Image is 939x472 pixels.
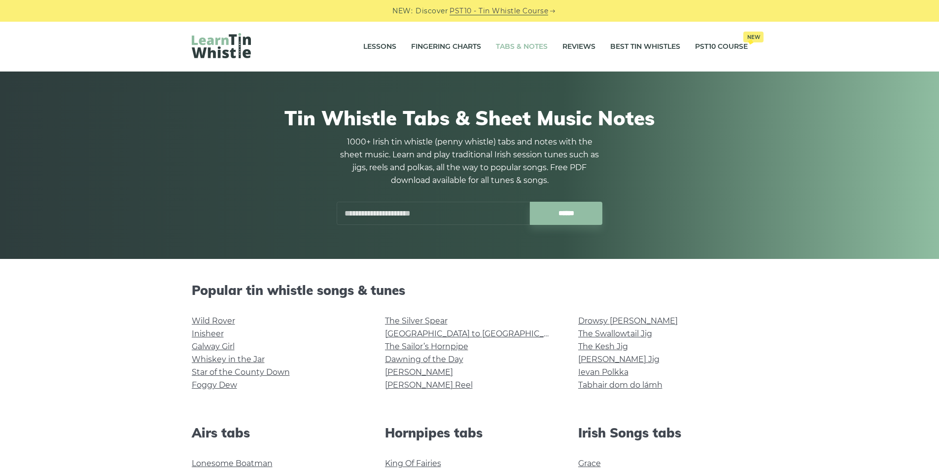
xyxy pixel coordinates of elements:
a: Fingering Charts [411,35,481,59]
a: [GEOGRAPHIC_DATA] to [GEOGRAPHIC_DATA] [385,329,567,338]
h2: Airs tabs [192,425,361,440]
a: King Of Fairies [385,459,441,468]
p: 1000+ Irish tin whistle (penny whistle) tabs and notes with the sheet music. Learn and play tradi... [337,136,603,187]
a: [PERSON_NAME] [385,367,453,377]
a: Star of the County Down [192,367,290,377]
h2: Irish Songs tabs [578,425,748,440]
a: Galway Girl [192,342,235,351]
a: Dawning of the Day [385,355,463,364]
h2: Popular tin whistle songs & tunes [192,283,748,298]
span: New [743,32,764,42]
img: LearnTinWhistle.com [192,33,251,58]
a: Lessons [363,35,396,59]
a: Whiskey in the Jar [192,355,265,364]
a: Tabhair dom do lámh [578,380,662,390]
a: Grace [578,459,601,468]
a: The Swallowtail Jig [578,329,652,338]
a: [PERSON_NAME] Jig [578,355,660,364]
a: Foggy Dew [192,380,237,390]
a: Inisheer [192,329,224,338]
a: [PERSON_NAME] Reel [385,380,473,390]
a: The Sailor’s Hornpipe [385,342,468,351]
h1: Tin Whistle Tabs & Sheet Music Notes [192,106,748,130]
a: Lonesome Boatman [192,459,273,468]
a: PST10 CourseNew [695,35,748,59]
a: Wild Rover [192,316,235,326]
a: Best Tin Whistles [610,35,680,59]
a: Tabs & Notes [496,35,548,59]
h2: Hornpipes tabs [385,425,555,440]
a: Drowsy [PERSON_NAME] [578,316,678,326]
a: Ievan Polkka [578,367,628,377]
a: The Silver Spear [385,316,448,326]
a: Reviews [562,35,595,59]
a: The Kesh Jig [578,342,628,351]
